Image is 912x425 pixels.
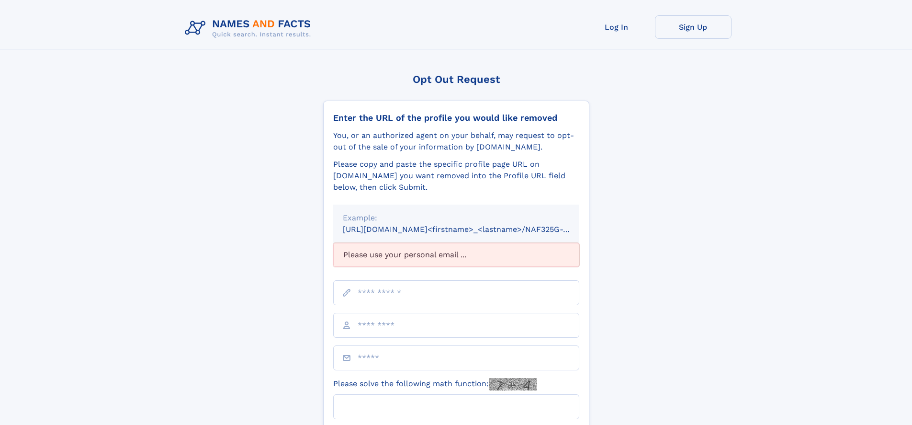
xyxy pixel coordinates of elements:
div: Enter the URL of the profile you would like removed [333,113,579,123]
img: Logo Names and Facts [181,15,319,41]
a: Sign Up [655,15,732,39]
small: [URL][DOMAIN_NAME]<firstname>_<lastname>/NAF325G-xxxxxxxx [343,225,597,234]
div: Please use your personal email ... [333,243,579,267]
a: Log In [578,15,655,39]
div: Please copy and paste the specific profile page URL on [DOMAIN_NAME] you want removed into the Pr... [333,159,579,193]
div: Opt Out Request [323,73,589,85]
label: Please solve the following math function: [333,378,537,391]
div: Example: [343,212,570,224]
div: You, or an authorized agent on your behalf, may request to opt-out of the sale of your informatio... [333,130,579,153]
